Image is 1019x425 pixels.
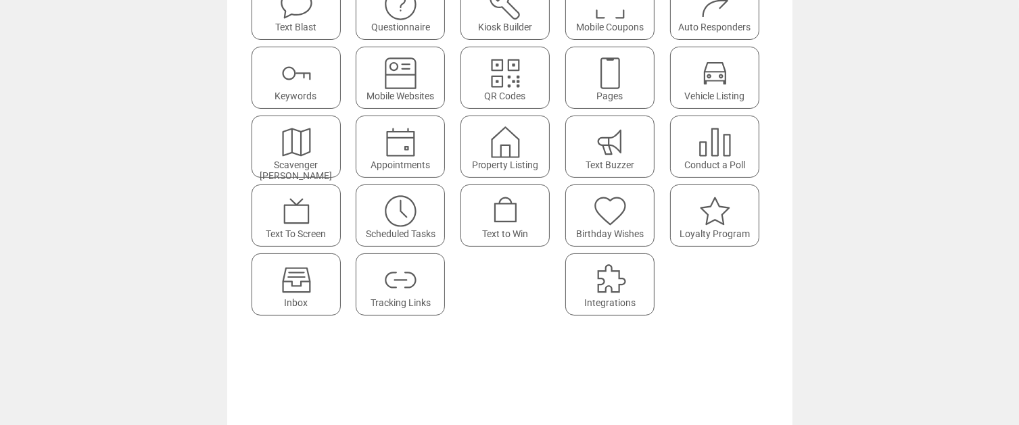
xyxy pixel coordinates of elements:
[279,55,314,91] img: keywords.svg
[684,91,744,101] span: Vehicle Listing
[596,91,623,101] span: Pages
[460,184,559,247] a: Text to Win
[279,124,314,160] img: scavenger.svg
[697,193,733,229] img: loyalty-program.svg
[670,116,768,178] a: Conduct a Poll
[565,184,663,247] a: Birthday Wishes
[356,184,454,247] a: Scheduled Tasks
[485,91,526,101] span: QR Codes
[371,22,430,32] span: Questionnaire
[252,47,350,109] a: Keywords
[576,228,644,239] span: Birthday Wishes
[460,47,559,109] a: QR Codes
[478,22,532,32] span: Kiosk Builder
[565,116,663,178] a: Text Buzzer
[356,47,454,109] a: Mobile Websites
[266,228,326,239] span: Text To Screen
[383,193,419,229] img: scheduled-tasks.svg
[576,22,644,32] span: Mobile Coupons
[586,159,634,170] span: Text Buzzer
[670,47,768,109] a: Vehicle Listing
[584,297,636,308] span: Integrations
[592,193,628,229] img: birthday-wishes.svg
[383,124,419,160] img: appointments.svg
[482,228,528,239] span: Text to Win
[356,253,454,316] a: Tracking Links
[260,159,332,181] span: Scavenger [PERSON_NAME]
[592,262,628,298] img: integrations.svg
[565,47,663,109] a: Pages
[252,184,350,247] a: Text To Screen
[680,228,750,239] span: Loyalty Program
[366,91,434,101] span: Mobile Websites
[670,184,768,247] a: Loyalty Program
[678,22,751,32] span: Auto Responders
[279,193,314,229] img: text-to-screen.svg
[356,116,454,178] a: Appointments
[279,262,314,298] img: Inbox.svg
[592,55,628,91] img: landing-pages.svg
[275,91,317,101] span: Keywords
[284,297,308,308] span: Inbox
[472,159,539,170] span: Property Listing
[383,55,419,91] img: mobile-websites.svg
[275,22,316,32] span: Text Blast
[371,297,431,308] span: Tracking Links
[697,55,733,91] img: vehicle-listing.svg
[383,262,419,298] img: links.svg
[252,253,350,316] a: Inbox
[488,124,523,160] img: property-listing.svg
[592,124,628,160] img: text-buzzer.svg
[488,55,523,91] img: qr.svg
[488,193,523,229] img: text-to-win.svg
[252,116,350,178] a: Scavenger [PERSON_NAME]
[371,159,430,170] span: Appointments
[366,228,435,239] span: Scheduled Tasks
[684,159,745,170] span: Conduct a Poll
[460,116,559,178] a: Property Listing
[565,253,663,316] a: Integrations
[697,124,733,160] img: poll.svg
